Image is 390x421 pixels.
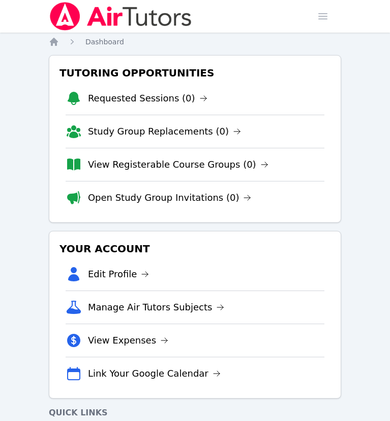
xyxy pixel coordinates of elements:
a: Link Your Google Calendar [88,366,221,381]
a: Edit Profile [88,267,149,281]
h4: Quick Links [49,407,341,419]
a: Study Group Replacements (0) [88,124,241,139]
h3: Your Account [57,240,333,258]
a: Manage Air Tutors Subjects [88,300,225,314]
a: View Expenses [88,333,168,348]
span: Dashboard [85,38,124,46]
h3: Tutoring Opportunities [57,64,333,82]
nav: Breadcrumb [49,37,341,47]
a: Requested Sessions (0) [88,91,207,106]
a: Dashboard [85,37,124,47]
a: View Registerable Course Groups (0) [88,157,268,172]
img: Air Tutors [49,2,193,31]
a: Open Study Group Invitations (0) [88,191,252,205]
